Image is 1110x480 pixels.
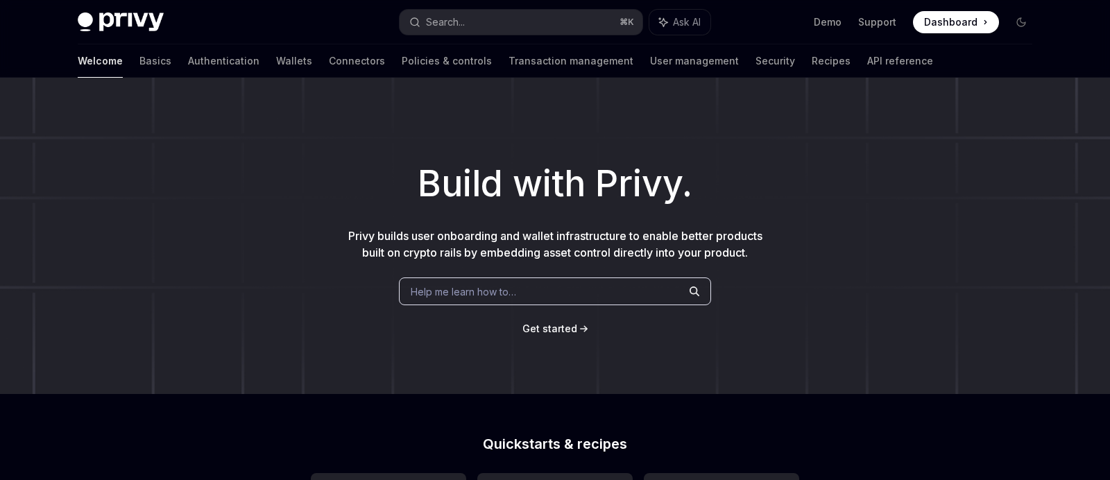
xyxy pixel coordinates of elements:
a: Recipes [812,44,851,78]
a: Policies & controls [402,44,492,78]
a: Authentication [188,44,259,78]
button: Toggle dark mode [1010,11,1032,33]
span: ⌘ K [620,17,634,28]
span: Help me learn how to… [411,284,516,299]
img: dark logo [78,12,164,32]
h2: Quickstarts & recipes [311,437,799,451]
a: Basics [139,44,171,78]
a: Transaction management [509,44,633,78]
a: Dashboard [913,11,999,33]
a: API reference [867,44,933,78]
span: Get started [522,323,577,334]
a: User management [650,44,739,78]
h1: Build with Privy. [22,157,1088,211]
div: Search... [426,14,465,31]
button: Ask AI [649,10,710,35]
a: Connectors [329,44,385,78]
a: Demo [814,15,842,29]
span: Dashboard [924,15,977,29]
span: Ask AI [673,15,701,29]
a: Welcome [78,44,123,78]
span: Privy builds user onboarding and wallet infrastructure to enable better products built on crypto ... [348,229,762,259]
a: Support [858,15,896,29]
a: Security [755,44,795,78]
button: Search...⌘K [400,10,642,35]
a: Wallets [276,44,312,78]
a: Get started [522,322,577,336]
